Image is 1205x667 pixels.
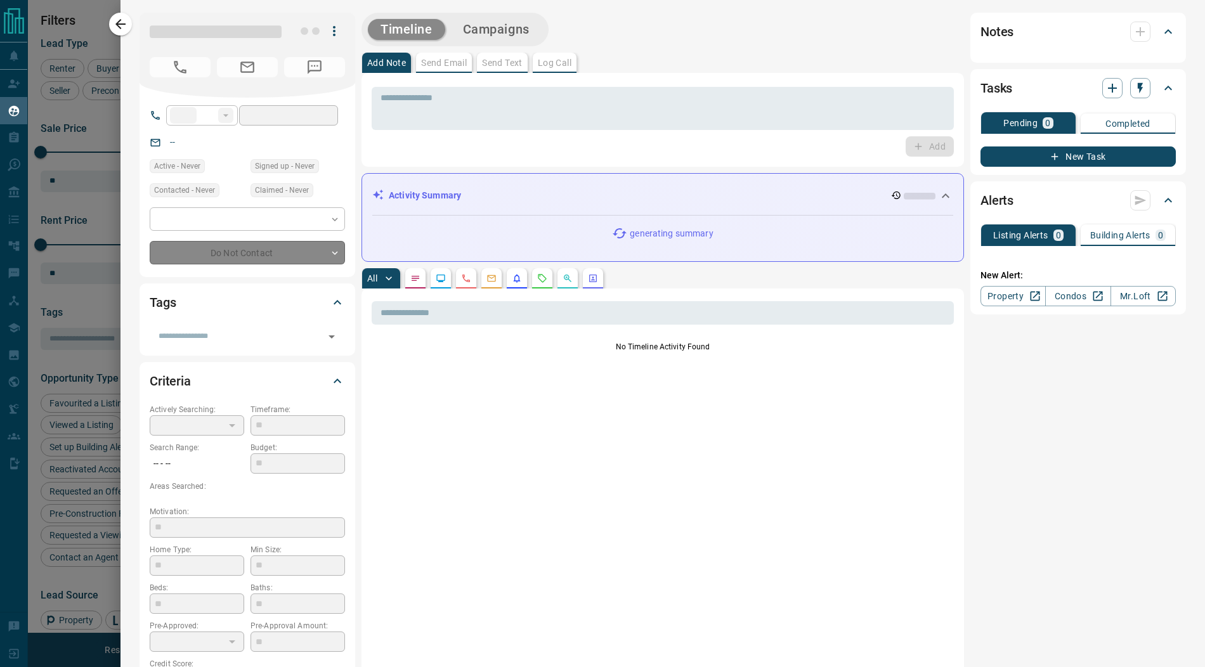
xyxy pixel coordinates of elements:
h2: Alerts [980,190,1013,210]
div: Tasks [980,73,1176,103]
svg: Opportunities [563,273,573,283]
p: -- - -- [150,453,244,474]
p: 0 [1158,231,1163,240]
p: Areas Searched: [150,481,345,492]
p: Building Alerts [1090,231,1150,240]
a: Property [980,286,1046,306]
p: Add Note [367,58,406,67]
p: Timeframe: [251,404,345,415]
div: Criteria [150,366,345,396]
h2: Tags [150,292,176,313]
p: Pre-Approval Amount: [251,620,345,631]
a: Mr.Loft [1111,286,1176,306]
p: Search Range: [150,442,244,453]
svg: Lead Browsing Activity [436,273,446,283]
p: 0 [1045,119,1050,127]
p: Motivation: [150,506,345,517]
button: Open [323,328,341,346]
span: Signed up - Never [255,160,315,172]
svg: Emails [486,273,497,283]
span: No Email [217,57,278,77]
p: Min Size: [251,544,345,555]
h2: Criteria [150,371,191,391]
a: Condos [1045,286,1111,306]
p: New Alert: [980,269,1176,282]
p: Beds: [150,582,244,593]
div: Alerts [980,185,1176,216]
p: All [367,274,377,283]
p: Listing Alerts [993,231,1048,240]
div: Tags [150,287,345,318]
p: Budget: [251,442,345,453]
p: 0 [1056,231,1061,240]
p: Home Type: [150,544,244,555]
h2: Tasks [980,78,1012,98]
button: New Task [980,146,1176,167]
svg: Calls [461,273,471,283]
span: No Number [284,57,345,77]
svg: Notes [410,273,420,283]
button: Timeline [368,19,445,40]
p: Pre-Approved: [150,620,244,631]
span: No Number [150,57,211,77]
div: Activity Summary [372,184,953,207]
button: Campaigns [450,19,542,40]
p: Baths: [251,582,345,593]
p: No Timeline Activity Found [372,341,954,353]
span: Active - Never [154,160,200,172]
p: generating summary [630,227,713,240]
h2: Notes [980,22,1013,42]
span: Contacted - Never [154,184,215,197]
p: Activity Summary [389,189,461,202]
p: Completed [1105,119,1150,128]
span: Claimed - Never [255,184,309,197]
svg: Listing Alerts [512,273,522,283]
div: Notes [980,16,1176,47]
p: Pending [1003,119,1038,127]
svg: Agent Actions [588,273,598,283]
a: -- [170,137,175,147]
svg: Requests [537,273,547,283]
p: Actively Searching: [150,404,244,415]
div: Do Not Contact [150,241,345,264]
